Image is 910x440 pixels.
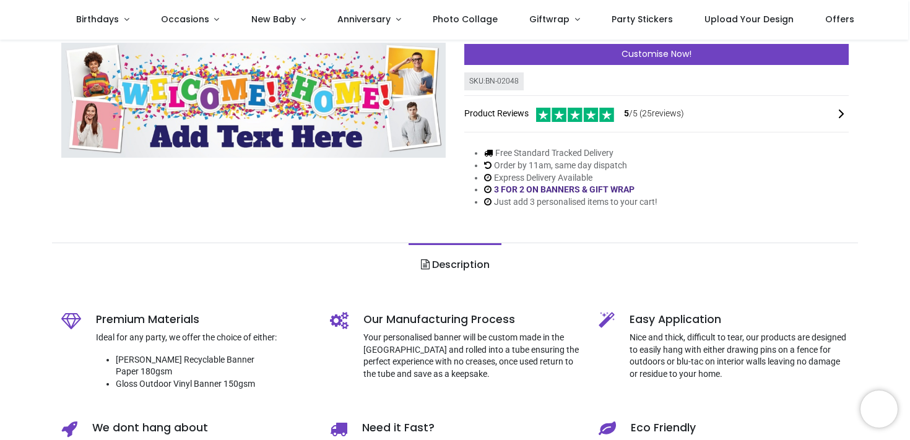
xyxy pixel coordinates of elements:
span: Party Stickers [612,13,673,25]
h5: Easy Application [630,312,849,327]
div: SKU: BN-02048 [464,72,524,90]
span: Giftwrap [529,13,570,25]
h5: Premium Materials [96,312,311,327]
h5: Need it Fast? [362,420,580,436]
h5: Eco Friendly [631,420,849,436]
a: Description [409,243,501,287]
span: Photo Collage [433,13,498,25]
li: [PERSON_NAME] Recyclable Banner Paper 180gsm [116,354,311,378]
a: 3 FOR 2 ON BANNERS & GIFT WRAP [494,184,635,194]
li: Free Standard Tracked Delivery [484,147,657,160]
span: Customise Now! [622,48,691,60]
h5: We dont hang about [92,420,311,436]
span: Upload Your Design [704,13,794,25]
span: Birthdays [76,13,119,25]
p: Your personalised banner will be custom made in the [GEOGRAPHIC_DATA] and rolled into a tube ensu... [363,332,580,380]
li: Order by 11am, same day dispatch [484,160,657,172]
span: Anniversary [337,13,391,25]
span: 5 [624,108,629,118]
span: /5 ( 25 reviews) [624,108,684,120]
li: Express Delivery Available [484,172,657,184]
li: Just add 3 personalised items to your cart! [484,196,657,209]
p: Nice and thick, difficult to tear, our products are designed to easily hang with either drawing p... [630,332,849,380]
p: Ideal for any party, we offer the choice of either: [96,332,311,344]
span: New Baby [251,13,296,25]
iframe: Brevo live chat [860,390,898,428]
span: Offers [825,13,854,25]
h5: Our Manufacturing Process [363,312,580,327]
span: Occasions [161,13,209,25]
div: Product Reviews [464,106,849,123]
img: Personalised Welcome Home Banner - Party Celebration - Custom Name & 4 Photo Upload [61,43,446,158]
li: Gloss Outdoor Vinyl Banner 150gsm [116,378,311,390]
